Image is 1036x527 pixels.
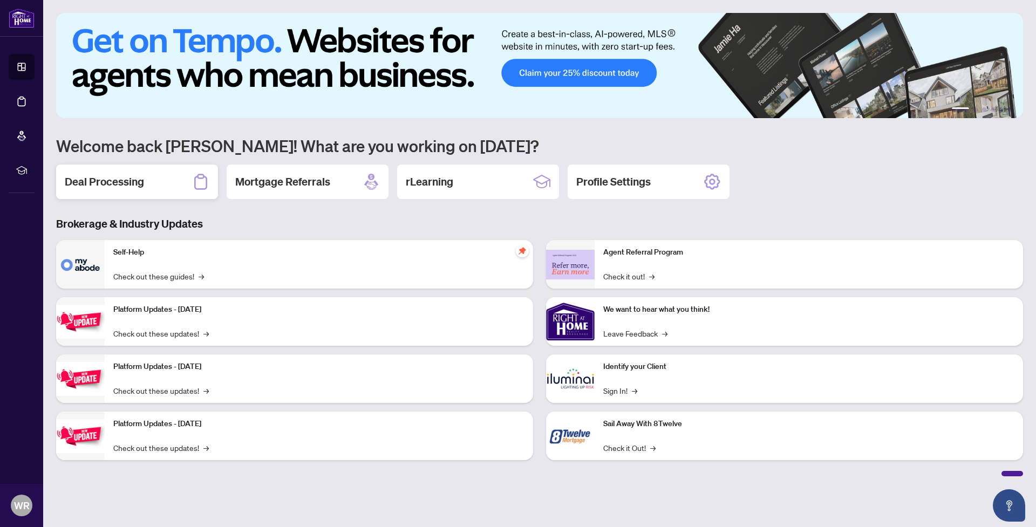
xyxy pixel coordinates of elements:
button: 5 [999,107,1004,112]
span: WR [14,498,30,513]
h2: Profile Settings [576,174,651,189]
img: Platform Updates - July 8, 2025 [56,362,105,396]
button: 2 [973,107,978,112]
p: Self-Help [113,247,524,258]
a: Check out these updates!→ [113,442,209,454]
span: → [649,270,655,282]
button: 1 [952,107,969,112]
span: → [203,327,209,339]
span: → [203,442,209,454]
h3: Brokerage & Industry Updates [56,216,1023,231]
img: Slide 0 [56,13,1023,118]
span: → [199,270,204,282]
p: We want to hear what you think! [603,304,1014,316]
img: Platform Updates - June 23, 2025 [56,419,105,453]
p: Sail Away With 8Twelve [603,418,1014,430]
img: Platform Updates - July 21, 2025 [56,305,105,339]
p: Agent Referral Program [603,247,1014,258]
a: Check it Out!→ [603,442,656,454]
span: → [662,327,667,339]
a: Sign In!→ [603,385,637,396]
img: logo [9,8,35,28]
img: Self-Help [56,240,105,289]
span: pushpin [516,244,529,257]
h2: rLearning [406,174,453,189]
h1: Welcome back [PERSON_NAME]! What are you working on [DATE]? [56,135,1023,156]
p: Platform Updates - [DATE] [113,418,524,430]
button: 3 [982,107,986,112]
a: Check out these updates!→ [113,327,209,339]
img: Sail Away With 8Twelve [546,412,595,460]
a: Check out these updates!→ [113,385,209,396]
h2: Deal Processing [65,174,144,189]
span: → [632,385,637,396]
button: 6 [1008,107,1012,112]
button: Open asap [993,489,1025,522]
span: → [650,442,656,454]
img: Identify your Client [546,354,595,403]
a: Leave Feedback→ [603,327,667,339]
img: We want to hear what you think! [546,297,595,346]
h2: Mortgage Referrals [235,174,330,189]
a: Check it out!→ [603,270,655,282]
p: Platform Updates - [DATE] [113,361,524,373]
img: Agent Referral Program [546,250,595,279]
p: Identify your Client [603,361,1014,373]
p: Platform Updates - [DATE] [113,304,524,316]
a: Check out these guides!→ [113,270,204,282]
span: → [203,385,209,396]
button: 4 [991,107,995,112]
